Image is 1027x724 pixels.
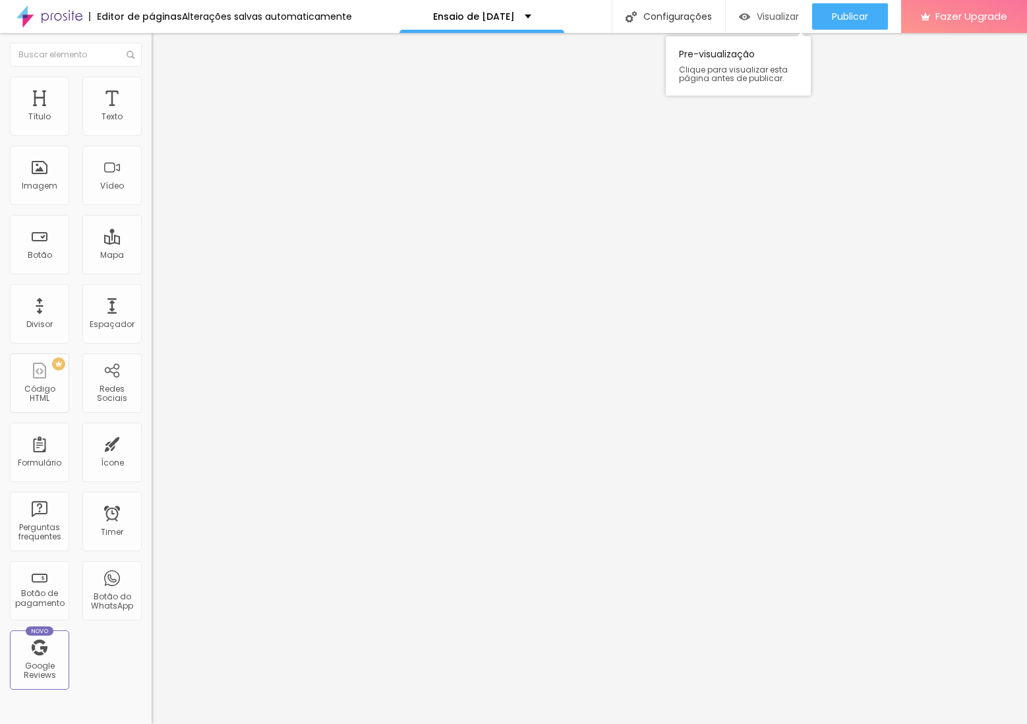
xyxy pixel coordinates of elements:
[28,112,51,121] div: Título
[101,528,123,537] div: Timer
[100,181,124,191] div: Vídeo
[13,523,65,542] div: Perguntas frequentes
[26,626,54,636] div: Novo
[13,589,65,608] div: Botão de pagamento
[812,3,888,30] button: Publicar
[726,3,812,30] button: Visualizar
[13,661,65,680] div: Google Reviews
[935,11,1007,22] span: Fazer Upgrade
[626,11,637,22] img: Icone
[832,11,868,22] span: Publicar
[22,181,57,191] div: Imagem
[182,12,352,21] div: Alterações salvas automaticamente
[26,320,53,329] div: Divisor
[127,51,134,59] img: Icone
[433,12,515,21] p: Ensaio de [DATE]
[10,43,142,67] input: Buscar elemento
[757,11,799,22] span: Visualizar
[18,458,61,468] div: Formulário
[89,12,182,21] div: Editor de páginas
[90,320,134,329] div: Espaçador
[13,384,65,404] div: Código HTML
[102,112,123,121] div: Texto
[86,592,138,611] div: Botão do WhatsApp
[679,65,798,82] span: Clique para visualizar esta página antes de publicar.
[101,458,124,468] div: Ícone
[28,251,52,260] div: Botão
[86,384,138,404] div: Redes Sociais
[100,251,124,260] div: Mapa
[666,36,811,96] div: Pre-visualização
[739,11,750,22] img: view-1.svg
